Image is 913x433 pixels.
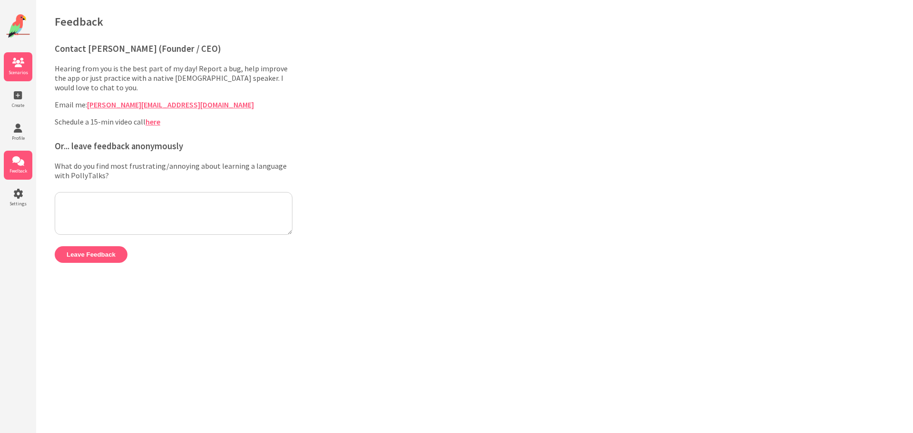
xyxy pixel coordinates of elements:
[4,69,32,76] span: Scenarios
[6,14,30,38] img: Website Logo
[55,141,292,152] h3: Or... leave feedback anonymously
[55,14,894,29] h1: Feedback
[4,168,32,174] span: Feedback
[55,64,292,92] p: Hearing from you is the best part of my day! Report a bug, help improve the app or just practice ...
[4,102,32,108] span: Create
[87,100,254,109] a: [PERSON_NAME][EMAIL_ADDRESS][DOMAIN_NAME]
[55,100,292,109] p: Email me:
[55,43,292,54] h3: Contact [PERSON_NAME] (Founder / CEO)
[146,117,160,126] a: here
[4,135,32,141] span: Profile
[4,201,32,207] span: Settings
[55,246,127,263] button: Leave Feedback
[55,117,292,126] p: Schedule a 15-min video call
[55,161,292,180] label: What do you find most frustrating/annoying about learning a language with PollyTalks?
